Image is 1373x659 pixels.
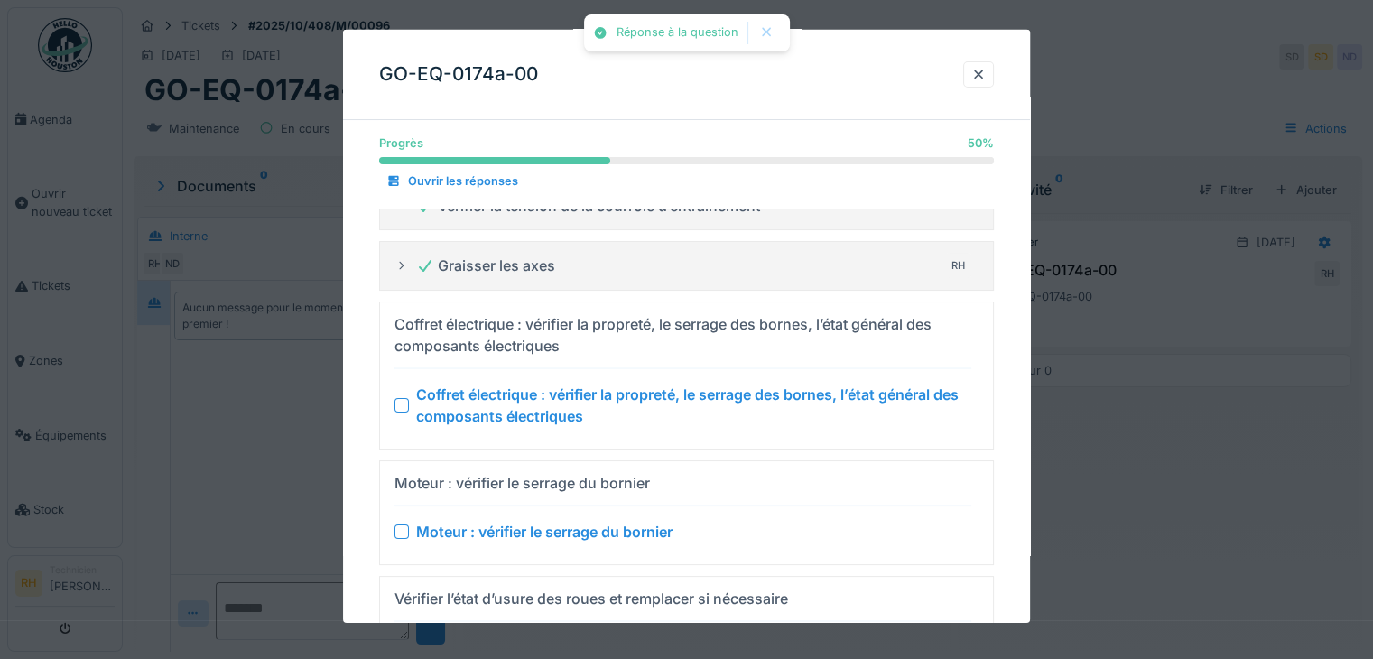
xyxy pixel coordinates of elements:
summary: Moteur : vérifier le serrage du bornier Moteur : vérifier le serrage du bornier [387,469,986,557]
div: RH [946,192,971,218]
div: Vérifier l’état d’usure des roues et remplacer si nécessaire [394,588,788,609]
div: Ouvrir les réponses [379,169,525,193]
div: Vérifier la tension de la courroie d’entrainement [416,194,760,216]
div: Réponse à la question [617,25,738,41]
div: RH [946,253,971,278]
div: Coffret électrique : vérifier la propreté, le serrage des bornes, l’état général des composants é... [416,384,971,427]
summary: Vérifier la tension de la courroie d’entrainementRH [387,189,986,222]
div: Moteur : vérifier le serrage du bornier [416,521,673,543]
h3: GO-EQ-0174a-00 [379,63,538,86]
progress: 50 % [379,157,994,164]
summary: Graisser les axesRH [387,249,986,283]
div: Graisser les axes [416,255,555,276]
summary: Coffret électrique : vérifier la propreté, le serrage des bornes, l’état général des composants é... [387,310,986,441]
div: 50 % [968,135,994,152]
div: Coffret électrique : vérifier la propreté, le serrage des bornes, l’état général des composants é... [394,313,964,357]
div: Progrès [379,135,423,152]
div: Moteur : vérifier le serrage du bornier [394,472,650,494]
